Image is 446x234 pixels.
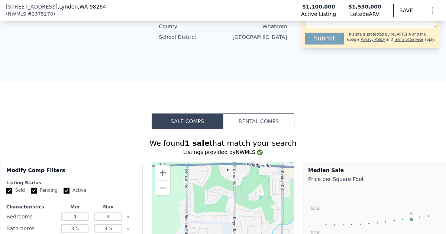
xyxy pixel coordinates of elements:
span: , Lynden [58,3,106,10]
input: Active [64,188,70,194]
div: Characteristics [6,204,57,210]
span: $1,100,000 [302,3,335,10]
div: 325 Island Green Way [221,163,235,182]
span: [STREET_ADDRESS] [6,3,58,10]
div: ( ) [6,10,55,18]
label: Pending [31,187,58,194]
input: Pending [31,188,37,194]
span: $1,530,000 [348,4,381,10]
div: County [159,23,223,30]
span: Active Listing [301,10,336,18]
button: Zoom in [155,165,170,180]
img: NWMLS Logo [257,149,263,155]
button: Sale Comps [152,113,223,129]
label: Active [64,187,86,194]
button: Submit [305,33,344,45]
a: Privacy Policy [361,37,385,42]
div: Median Sale [308,167,441,174]
div: [GEOGRAPHIC_DATA] [223,33,287,41]
text: $350 [310,206,320,211]
span: # 2375270 [28,10,53,18]
strong: 1 sale [185,139,210,148]
input: Sold [6,188,12,194]
div: Bedrooms [6,211,57,222]
div: Listing Status [6,180,136,186]
button: Show Options [425,3,440,18]
div: This site is protected by reCAPTCHA and the Google and apply. [347,30,436,45]
button: Zoom out [155,181,170,195]
div: Whatcom [223,23,287,30]
div: School District [159,33,223,41]
div: Price per Square Foot [308,174,441,184]
span: , WA 98264 [78,4,106,10]
div: Max [93,204,123,210]
span: NWMLS [8,10,26,18]
button: Clear [126,227,129,230]
div: Min [60,204,90,210]
div: Modify Comp Filters [6,167,136,180]
button: Rental Comps [223,113,294,129]
a: Terms of Service [394,37,423,42]
div: Bathrooms [6,223,57,234]
text: A [410,211,413,215]
span: Lotside ARV [348,10,381,18]
label: Sold [6,187,25,194]
button: Clear [126,215,129,218]
button: SAVE [393,4,419,17]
